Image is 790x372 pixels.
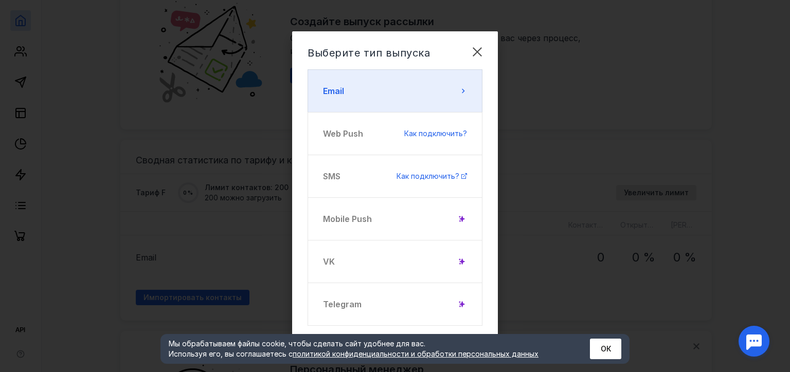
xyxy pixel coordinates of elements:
[169,339,565,359] div: Мы обрабатываем файлы cookie, чтобы сделать сайт удобнее для вас. Используя его, вы соглашаетесь c
[590,339,621,359] button: ОК
[293,349,538,358] a: политикой конфиденциальности и обработки персональных данных
[397,172,459,180] span: Как подключить?
[397,171,467,181] a: Как подключить?
[323,85,344,97] span: Email
[308,69,482,113] button: Email
[308,47,430,59] span: Выберите тип выпуска
[404,129,467,138] span: Как подключить?
[404,128,467,139] a: Как подключить?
